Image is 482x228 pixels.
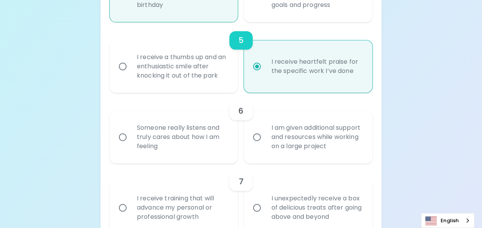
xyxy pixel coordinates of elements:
div: I receive heartfelt praise for the specific work I’ve done [265,48,368,85]
h6: 5 [239,34,243,46]
a: English [421,213,474,228]
div: choice-group-check [110,22,372,93]
div: Language [421,213,474,228]
h6: 6 [239,105,243,117]
div: choice-group-check [110,93,372,163]
aside: Language selected: English [421,213,474,228]
h6: 7 [239,175,243,188]
div: Someone really listens and truly cares about how I am feeling [131,114,234,160]
div: I receive a thumbs up and an enthusiastic smile after knocking it out of the park [131,43,234,89]
div: I am given additional support and resources while working on a large project [265,114,368,160]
